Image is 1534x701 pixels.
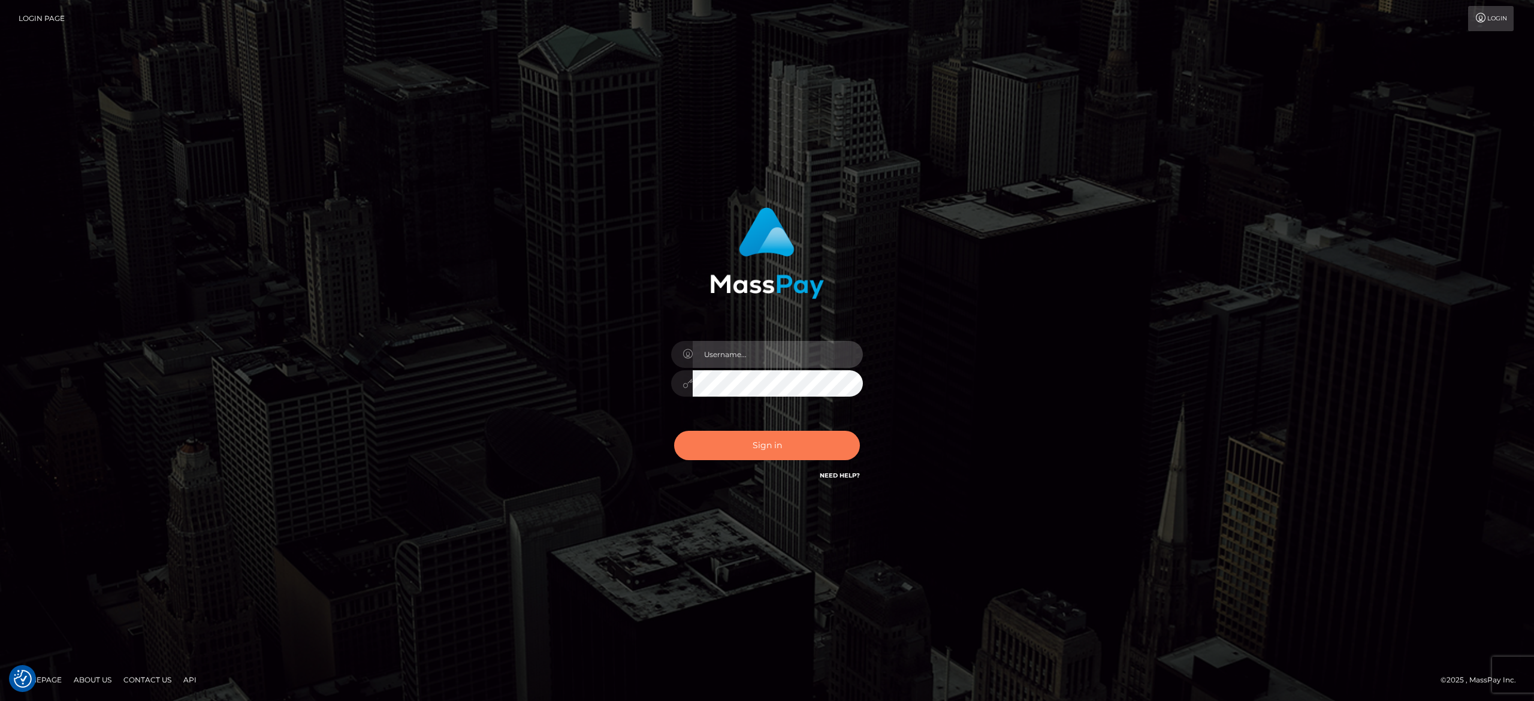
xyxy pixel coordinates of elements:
div: © 2025 , MassPay Inc. [1441,673,1525,687]
button: Sign in [674,431,860,460]
a: Login [1468,6,1514,31]
input: Username... [693,341,863,368]
a: About Us [69,670,116,689]
img: Revisit consent button [14,670,32,688]
a: Homepage [13,670,67,689]
a: Need Help? [820,472,860,479]
a: Contact Us [119,670,176,689]
a: Login Page [19,6,65,31]
img: MassPay Login [710,207,824,299]
a: API [179,670,201,689]
button: Consent Preferences [14,670,32,688]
